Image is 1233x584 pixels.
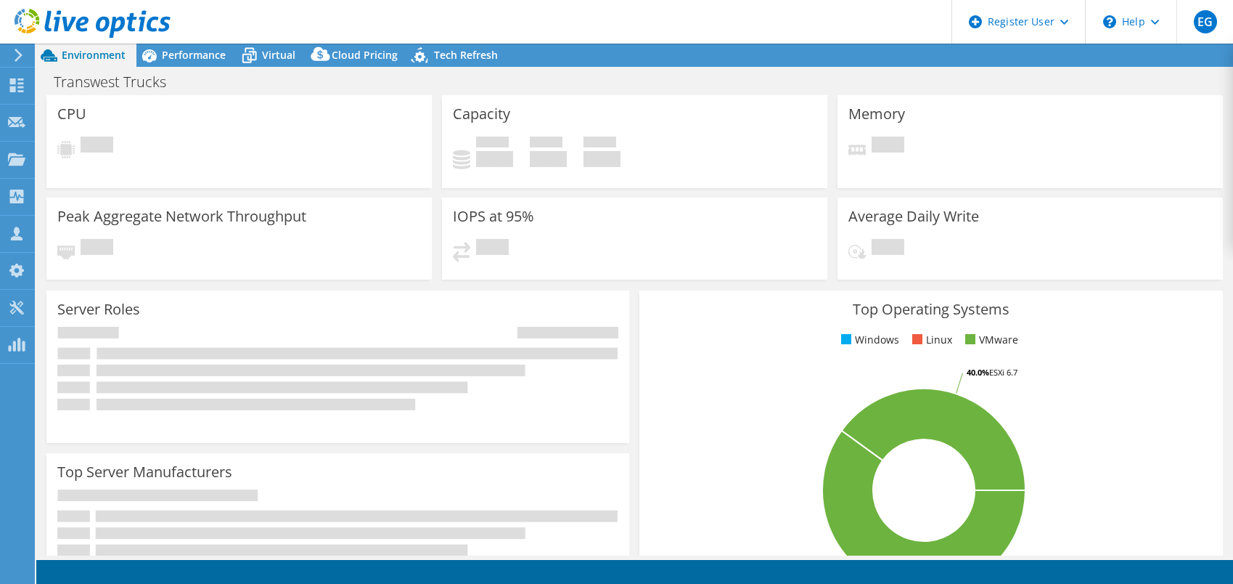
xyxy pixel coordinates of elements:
h1: Transwest Trucks [47,74,189,90]
span: EG [1194,10,1217,33]
span: Used [476,137,509,151]
span: Pending [872,239,904,259]
span: Environment [62,48,126,62]
span: Cloud Pricing [332,48,398,62]
span: Total [583,137,616,151]
svg: \n [1103,15,1116,28]
span: Pending [872,137,904,156]
span: Free [530,137,562,151]
tspan: ESXi 6.7 [989,367,1017,378]
h4: 0 GiB [476,151,513,167]
span: Pending [81,137,113,156]
h3: Server Roles [57,301,140,317]
h3: Top Operating Systems [650,301,1211,317]
h4: 0 GiB [530,151,567,167]
li: VMware [962,332,1018,348]
h3: Peak Aggregate Network Throughput [57,208,306,224]
h3: Memory [848,106,905,122]
span: Pending [476,239,509,259]
li: Linux [909,332,952,348]
h3: Top Server Manufacturers [57,464,232,480]
li: Windows [837,332,899,348]
tspan: 40.0% [967,367,989,378]
span: Performance [162,48,226,62]
span: Pending [81,239,113,259]
span: Virtual [262,48,295,62]
span: Tech Refresh [434,48,498,62]
h4: 0 GiB [583,151,620,167]
h3: CPU [57,106,86,122]
h3: Capacity [453,106,510,122]
h3: Average Daily Write [848,208,979,224]
h3: IOPS at 95% [453,208,534,224]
